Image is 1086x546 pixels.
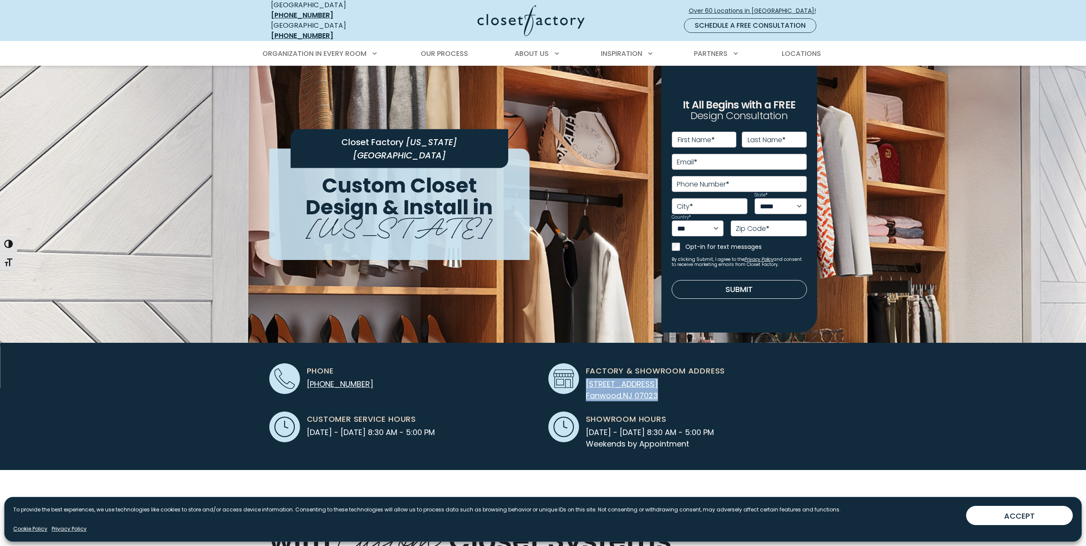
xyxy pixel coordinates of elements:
[586,426,714,438] span: [DATE] - [DATE] 8:30 AM - 5:00 PM
[635,390,658,401] span: 07023
[748,137,786,143] label: Last Name
[586,365,725,377] span: Factory & Showroom Address
[694,49,728,58] span: Partners
[586,438,714,450] span: Weekends by Appointment
[736,225,769,232] label: Zip Code
[586,379,658,401] a: [STREET_ADDRESS] Fanwood,NJ 07023
[477,5,585,36] img: Closet Factory Logo
[782,49,821,58] span: Locations
[307,365,334,377] span: Phone
[677,159,697,166] label: Email
[256,42,830,66] nav: Primary Menu
[341,136,404,148] span: Closet Factory
[677,203,693,210] label: City
[271,20,395,41] div: [GEOGRAPHIC_DATA]
[966,506,1073,525] button: ACCEPT
[672,257,807,267] small: By clicking Submit, I agree to the and consent to receive marketing emails from Closet Factory.
[306,205,492,244] span: [US_STATE]
[586,413,667,425] span: Showroom Hours
[672,215,691,219] label: Country
[515,49,549,58] span: About Us
[353,136,457,161] span: [US_STATE][GEOGRAPHIC_DATA]
[672,280,807,299] button: Submit
[601,49,642,58] span: Inspiration
[262,49,367,58] span: Organization in Every Room
[271,31,333,41] a: [PHONE_NUMBER]
[13,506,841,514] p: To provide the best experiences, we use technologies like cookies to store and/or access device i...
[689,6,823,15] span: Over 60 Locations in [GEOGRAPHIC_DATA]!
[52,525,87,533] a: Privacy Policy
[306,171,493,222] span: Custom Closet Design & Install in
[677,181,729,188] label: Phone Number
[688,3,823,18] a: Over 60 Locations in [GEOGRAPHIC_DATA]!
[623,390,632,401] span: NJ
[678,137,715,143] label: First Name
[586,379,658,389] span: [STREET_ADDRESS]
[684,18,816,33] a: Schedule a Free Consultation
[271,10,333,20] a: [PHONE_NUMBER]
[745,256,774,263] a: Privacy Policy
[586,390,621,401] span: Fanwood
[754,193,768,197] label: State
[685,242,807,251] label: Opt-in for text messages
[269,491,502,530] span: Maximize Space
[13,525,47,533] a: Cookie Policy
[683,98,795,112] span: It All Begins with a FREE
[307,426,435,438] span: [DATE] - [DATE] 8:30 AM - 5:00 PM
[307,379,373,389] a: [PHONE_NUMBER]
[307,413,416,425] span: Customer Service Hours
[421,49,468,58] span: Our Process
[690,109,788,123] span: Design Consultation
